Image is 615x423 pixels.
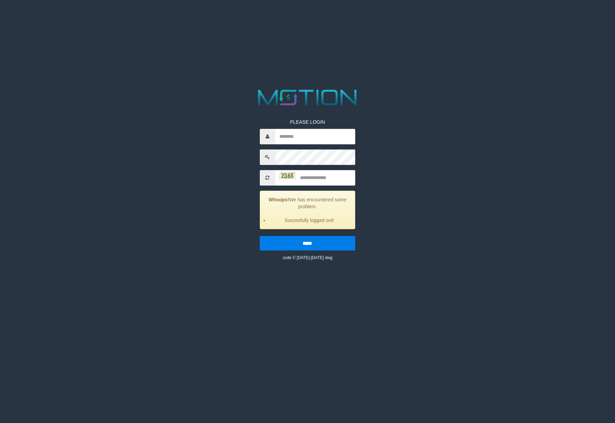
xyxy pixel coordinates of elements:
small: code © [DATE]-[DATE] dwg [282,255,332,260]
li: Succesfully logged out! [269,217,350,224]
p: PLEASE LOGIN [260,119,356,125]
img: MOTION_logo.png [254,87,361,108]
strong: Whoops! [269,197,289,202]
div: We has encountered some problem. [260,191,356,229]
img: captcha [279,172,296,179]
